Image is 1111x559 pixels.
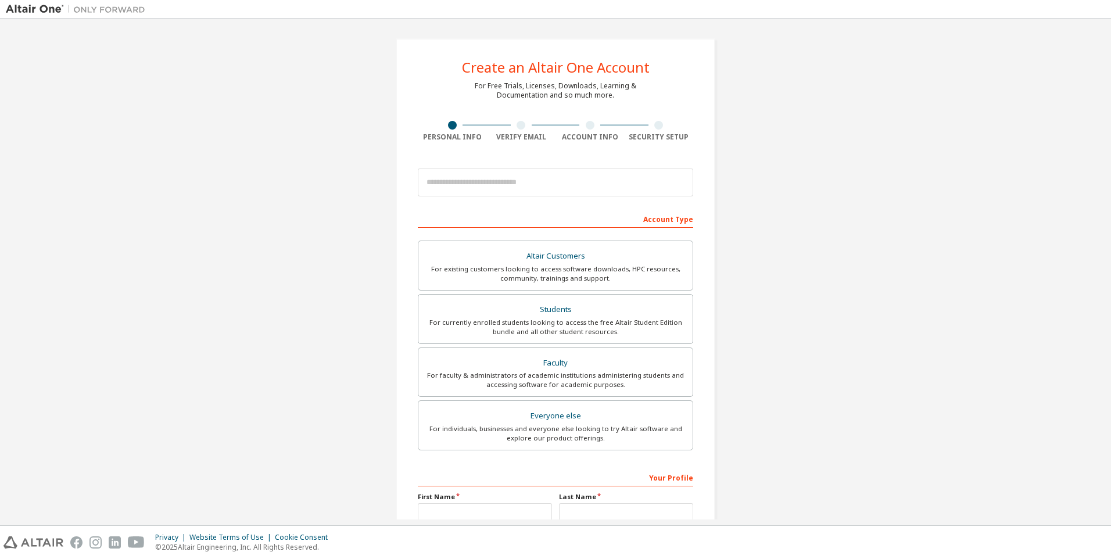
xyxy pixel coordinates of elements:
div: Altair Customers [425,248,686,264]
img: linkedin.svg [109,536,121,549]
div: For existing customers looking to access software downloads, HPC resources, community, trainings ... [425,264,686,283]
div: Cookie Consent [275,533,335,542]
img: Altair One [6,3,151,15]
label: Last Name [559,492,693,501]
div: For individuals, businesses and everyone else looking to try Altair software and explore our prod... [425,424,686,443]
div: Privacy [155,533,189,542]
p: © 2025 Altair Engineering, Inc. All Rights Reserved. [155,542,335,552]
div: Students [425,302,686,318]
img: instagram.svg [89,536,102,549]
div: For Free Trials, Licenses, Downloads, Learning & Documentation and so much more. [475,81,636,100]
img: altair_logo.svg [3,536,63,549]
div: Create an Altair One Account [462,60,650,74]
div: For currently enrolled students looking to access the free Altair Student Edition bundle and all ... [425,318,686,336]
div: Your Profile [418,468,693,486]
div: Account Info [555,132,625,142]
div: For faculty & administrators of academic institutions administering students and accessing softwa... [425,371,686,389]
div: Personal Info [418,132,487,142]
div: Faculty [425,355,686,371]
label: First Name [418,492,552,501]
div: Security Setup [625,132,694,142]
img: youtube.svg [128,536,145,549]
img: facebook.svg [70,536,83,549]
div: Verify Email [487,132,556,142]
div: Account Type [418,209,693,228]
div: Website Terms of Use [189,533,275,542]
div: Everyone else [425,408,686,424]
